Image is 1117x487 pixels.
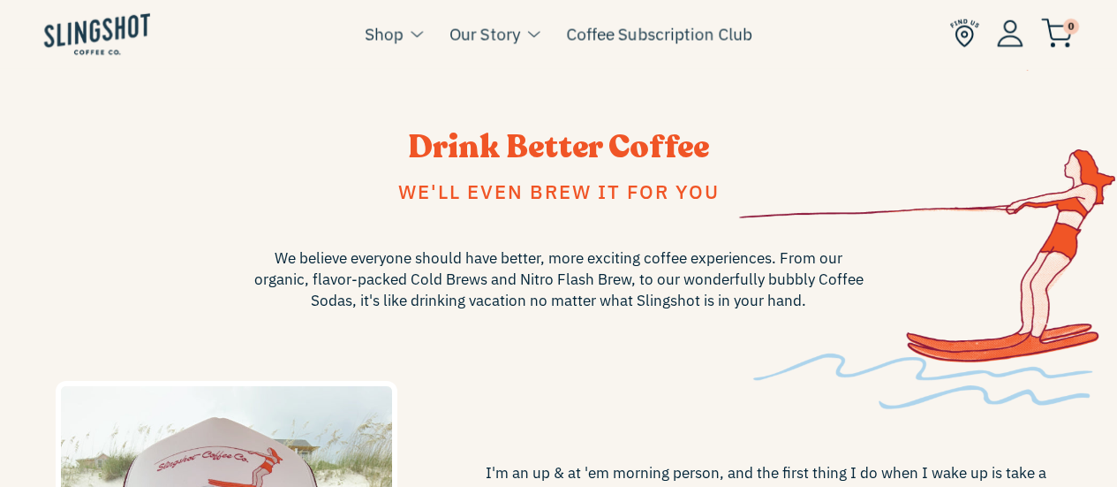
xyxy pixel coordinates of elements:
img: cart [1041,19,1073,48]
a: 0 [1041,23,1073,44]
a: Shop [365,20,404,47]
img: skiabout-1636558702133_426x.png [739,70,1115,409]
a: Coffee Subscription Club [566,20,752,47]
img: Account [997,19,1023,47]
span: We believe everyone should have better, more exciting coffee experiences. From our organic, flavo... [250,247,868,311]
span: Drink Better Coffee [408,126,709,169]
span: 0 [1063,19,1079,34]
a: Our Story [449,20,520,47]
span: We'll even brew it for you [398,179,720,204]
img: Find Us [950,19,979,48]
